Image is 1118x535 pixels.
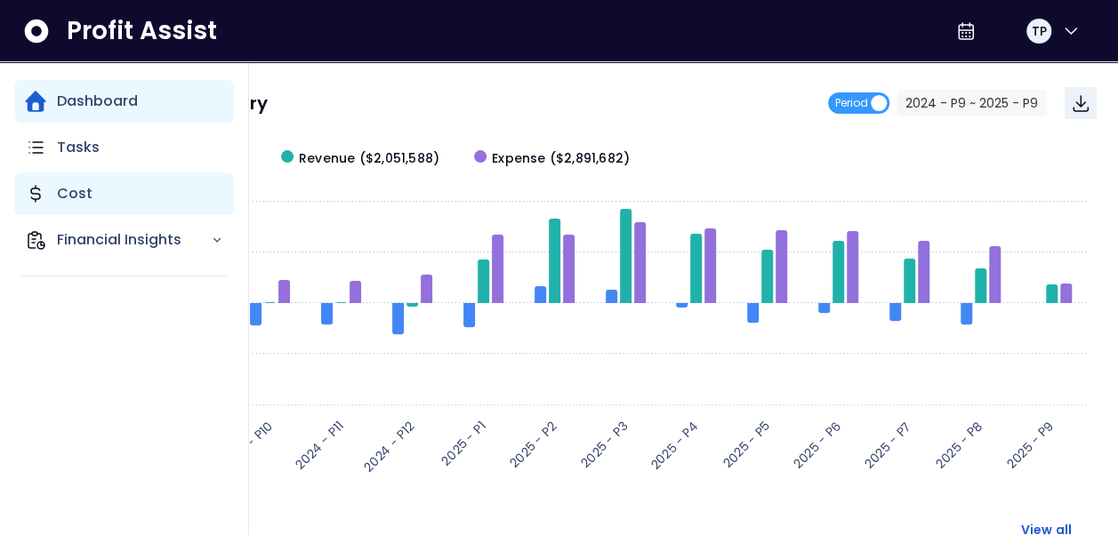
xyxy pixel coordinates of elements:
[647,417,703,473] text: 2025 - P4
[57,183,92,204] p: Cost
[492,149,630,168] span: Expense ($2,891,682)
[789,417,844,472] text: 2025 - P6
[860,417,915,472] text: 2025 - P7
[719,417,773,471] text: 2025 - P5
[897,90,1047,116] button: 2024 - P9 ~ 2025 - P9
[57,137,100,158] p: Tasks
[506,417,560,471] text: 2025 - P2
[57,91,138,112] p: Dashboard
[360,417,419,475] text: 2024 - P12
[931,417,986,472] text: 2025 - P8
[1031,22,1046,40] span: TP
[292,417,348,473] text: 2024 - P11
[1065,87,1097,119] button: Download
[835,92,868,114] span: Period
[67,15,217,47] span: Profit Assist
[576,417,631,471] text: 2025 - P3
[438,417,490,469] text: 2025 - P1
[299,149,439,168] span: Revenue ($2,051,588)
[57,229,211,251] p: Financial Insights
[1002,417,1058,472] text: 2025 - P9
